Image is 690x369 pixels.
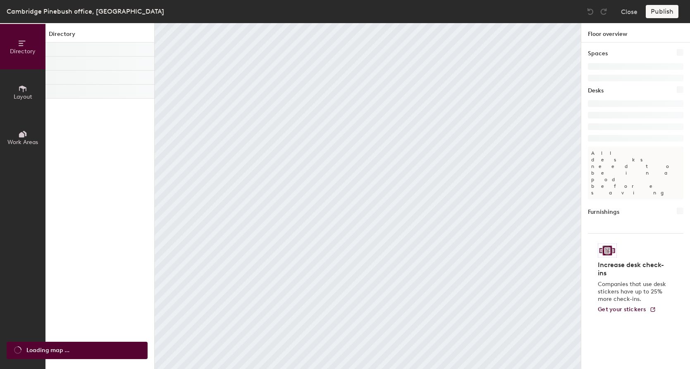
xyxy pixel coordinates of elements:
[14,93,32,100] span: Layout
[598,261,669,277] h4: Increase desk check-ins
[155,23,581,369] canvas: Map
[581,23,690,43] h1: Floor overview
[588,147,683,199] p: All desks need to be in a pod before saving
[598,306,656,313] a: Get your stickers
[7,139,38,146] span: Work Areas
[588,86,604,95] h1: Desks
[598,306,646,313] span: Get your stickers
[45,30,154,43] h1: Directory
[586,7,594,16] img: Undo
[621,5,637,18] button: Close
[26,346,69,355] span: Loading map ...
[10,48,36,55] span: Directory
[598,281,669,303] p: Companies that use desk stickers have up to 25% more check-ins.
[599,7,608,16] img: Redo
[598,244,617,258] img: Sticker logo
[588,49,608,58] h1: Spaces
[7,6,164,17] div: Cambridge Pinebush office, [GEOGRAPHIC_DATA]
[588,208,619,217] h1: Furnishings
